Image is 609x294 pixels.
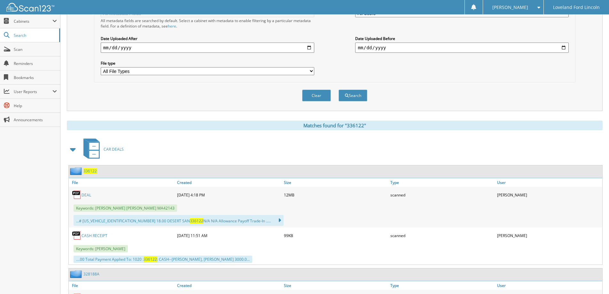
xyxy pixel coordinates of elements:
[101,60,314,66] label: File type
[82,233,107,238] a: CASH RECEIPT
[69,178,176,187] a: File
[553,5,600,9] span: Loveland Ford Lincoln
[82,192,91,198] a: DEAL
[70,270,83,278] img: folder2.png
[168,23,176,29] a: here
[496,178,602,187] a: User
[72,231,82,240] img: PDF.png
[14,103,57,108] span: Help
[577,263,609,294] iframe: Chat Widget
[74,204,177,212] span: Keywords: [PERSON_NAME] [PERSON_NAME] MA42143
[14,117,57,123] span: Announcements
[74,245,128,252] span: Keywords: [PERSON_NAME]
[176,281,282,290] a: Created
[389,188,496,201] div: scanned
[176,178,282,187] a: Created
[74,256,252,263] div: ....00 Total Payment Applied To: 1020 : : CASH--[PERSON_NAME], [PERSON_NAME] 3000.0...
[14,89,52,94] span: User Reports
[389,281,496,290] a: Type
[496,188,602,201] div: [PERSON_NAME]
[14,61,57,66] span: Reminders
[355,43,569,53] input: end
[496,229,602,242] div: [PERSON_NAME]
[101,43,314,53] input: start
[355,36,569,41] label: Date Uploaded Before
[67,121,603,130] div: Matches found for "336122"
[69,281,176,290] a: File
[492,5,528,9] span: [PERSON_NAME]
[144,257,157,262] span: 336122
[72,190,82,200] img: PDF.png
[14,75,57,80] span: Bookmarks
[282,188,389,201] div: 12MB
[6,3,54,12] img: scan123-logo-white.svg
[14,19,52,24] span: Cabinets
[74,215,284,226] div: ...# [US_VEHICLE_IDENTIFICATION_NUMBER] 18.00 DESERT SAN N/A N/A Allowance Payoff Trade-In .....
[83,271,99,277] a: 328188A
[70,167,83,175] img: folder2.png
[176,188,282,201] div: [DATE] 4:18 PM
[339,90,367,101] button: Search
[190,218,203,224] span: 336122
[302,90,331,101] button: Clear
[176,229,282,242] div: [DATE] 11:51 AM
[282,229,389,242] div: 99KB
[104,147,124,152] span: CAR DEALS
[282,281,389,290] a: Size
[282,178,389,187] a: Size
[14,47,57,52] span: Scan
[496,281,602,290] a: User
[389,229,496,242] div: scanned
[83,168,97,174] a: 336122
[80,137,124,162] a: CAR DEALS
[14,33,56,38] span: Search
[101,18,314,29] div: All metadata fields are searched by default. Select a cabinet with metadata to enable filtering b...
[101,36,314,41] label: Date Uploaded After
[389,178,496,187] a: Type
